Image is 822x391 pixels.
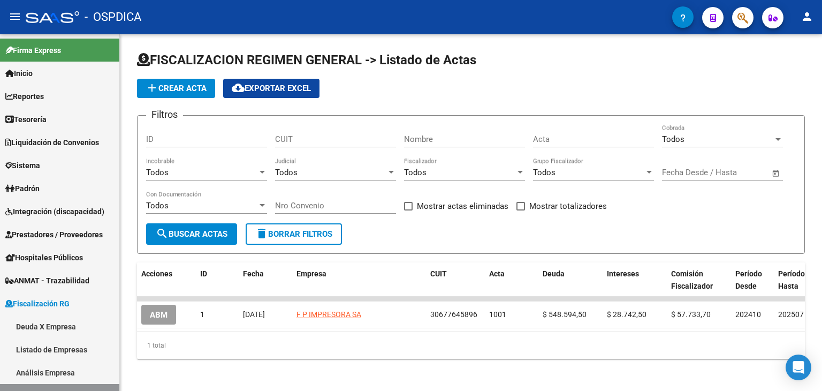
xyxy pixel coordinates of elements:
datatable-header-cell: Comisión Fiscalizador [667,262,731,298]
mat-icon: person [801,10,813,23]
span: Padrón [5,183,40,194]
button: Crear Acta [137,79,215,98]
span: 1 [200,310,204,319]
span: Todos [533,168,555,177]
span: ABM [150,310,168,320]
span: Crear Acta [146,84,207,93]
span: Empresa [296,269,326,278]
span: Liquidación de Convenios [5,137,99,148]
span: Todos [404,168,427,177]
span: Fecha [243,269,264,278]
span: Exportar EXCEL [232,84,311,93]
span: Todos [146,168,169,177]
datatable-header-cell: Período Hasta [774,262,817,298]
span: 1001 [489,310,506,319]
mat-icon: search [156,227,169,240]
span: Intereses [607,269,639,278]
mat-icon: add [146,81,158,94]
datatable-header-cell: Acta [485,262,538,298]
span: Inicio [5,67,33,79]
div: Open Intercom Messenger [786,355,811,380]
span: $ 57.733,70 [671,310,711,319]
span: Todos [662,134,684,144]
span: Integración (discapacidad) [5,206,104,217]
span: 30677645896 [430,310,477,319]
input: Fecha fin [715,168,767,177]
span: Acta [489,269,505,278]
span: Sistema [5,160,40,171]
span: $ 548.594,50 [543,310,587,319]
span: FISCALIZACION REGIMEN GENERAL -> Listado de Actas [137,52,476,67]
datatable-header-cell: Acciones [137,262,196,298]
span: 202507 [778,310,804,319]
mat-icon: menu [9,10,21,23]
button: Open calendar [770,167,782,179]
span: Hospitales Públicos [5,252,83,264]
button: Buscar Actas [146,223,237,245]
datatable-header-cell: Período Desde [731,262,774,298]
span: Tesorería [5,114,47,125]
datatable-header-cell: Fecha [239,262,292,298]
span: Reportes [5,91,44,102]
span: Acciones [141,269,172,278]
span: Comisión Fiscalizador [671,269,713,290]
button: ABM [141,305,176,325]
button: Exportar EXCEL [223,79,319,98]
span: Buscar Actas [156,229,227,239]
datatable-header-cell: Deuda [538,262,603,298]
span: F P IMPRESORA SA [296,310,361,319]
mat-icon: delete [255,227,268,240]
datatable-header-cell: Intereses [603,262,667,298]
span: CUIT [430,269,447,278]
span: Mostrar totalizadores [529,200,607,213]
datatable-header-cell: ID [196,262,239,298]
h3: Filtros [146,107,183,122]
mat-icon: cloud_download [232,81,245,94]
span: Todos [275,168,298,177]
span: Período Hasta [778,269,805,290]
span: - OSPDICA [85,5,141,29]
span: Borrar Filtros [255,229,332,239]
span: [DATE] [243,310,265,319]
div: 1 total [137,332,805,359]
span: $ 28.742,50 [607,310,646,319]
span: Fiscalización RG [5,298,70,310]
span: Todos [146,201,169,210]
button: Borrar Filtros [246,223,342,245]
input: Fecha inicio [662,168,705,177]
span: 202410 [735,310,761,319]
span: Firma Express [5,44,61,56]
datatable-header-cell: Empresa [292,262,426,298]
span: Deuda [543,269,565,278]
span: Prestadores / Proveedores [5,229,103,240]
span: ID [200,269,207,278]
span: ANMAT - Trazabilidad [5,275,89,287]
span: Mostrar actas eliminadas [417,200,508,213]
span: Período Desde [735,269,762,290]
datatable-header-cell: CUIT [426,262,485,298]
